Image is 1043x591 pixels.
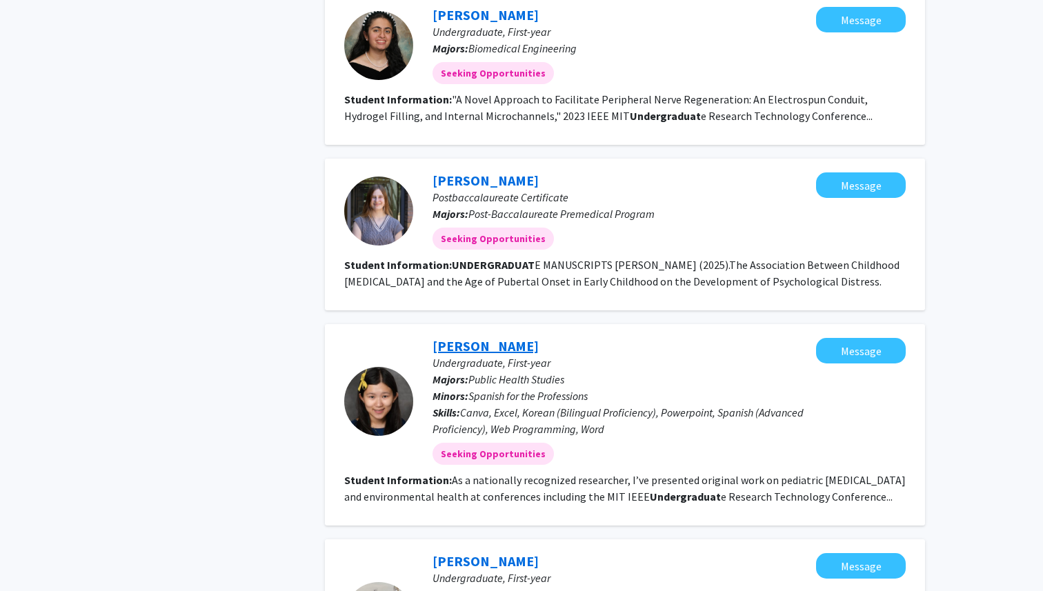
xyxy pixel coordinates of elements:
[344,473,452,487] b: Student Information:
[344,92,452,106] b: Student Information:
[816,338,906,363] button: Message Erin Yoo
[433,6,539,23] a: [PERSON_NAME]
[433,389,468,403] b: Minors:
[452,258,535,272] b: UNDERGRADUAT
[344,258,900,288] fg-read-more: E MANUSCRIPTS [PERSON_NAME] (2025).The Association Between Childhood [MEDICAL_DATA] and the Age o...
[433,571,550,585] span: Undergraduate, First-year
[344,473,906,503] fg-read-more: As a nationally recognized researcher, I’ve presented original work on pediatric [MEDICAL_DATA] a...
[433,172,539,189] a: [PERSON_NAME]
[433,552,539,570] a: [PERSON_NAME]
[433,337,539,354] a: [PERSON_NAME]
[433,228,554,250] mat-chip: Seeking Opportunities
[468,389,588,403] span: Spanish for the Professions
[468,207,655,221] span: Post-Baccalaureate Premedical Program
[468,372,564,386] span: Public Health Studies
[816,7,906,32] button: Message Sareena Naganand
[433,190,568,204] span: Postbaccalaureate Certificate
[433,41,468,55] b: Majors:
[433,405,804,436] span: Canva, Excel, Korean (Bilingual Proficiency), Powerpoint, Spanish (Advanced Proficiency), Web Pro...
[468,41,577,55] span: Biomedical Engineering
[344,258,452,272] b: Student Information:
[816,553,906,579] button: Message Spencer Ye
[10,529,59,581] iframe: Chat
[433,372,468,386] b: Majors:
[433,356,550,370] span: Undergraduate, First-year
[433,62,554,84] mat-chip: Seeking Opportunities
[344,92,873,123] fg-read-more: "A Novel Approach to Facilitate Peripheral Nerve Regeneration: An Electrospun Conduit, Hydrogel F...
[433,405,460,419] b: Skills:
[630,109,701,123] b: Undergraduat
[433,443,554,465] mat-chip: Seeking Opportunities
[433,207,468,221] b: Majors:
[650,490,721,503] b: Undergraduat
[816,172,906,198] button: Message Hastings Lorman
[433,25,550,39] span: Undergraduate, First-year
